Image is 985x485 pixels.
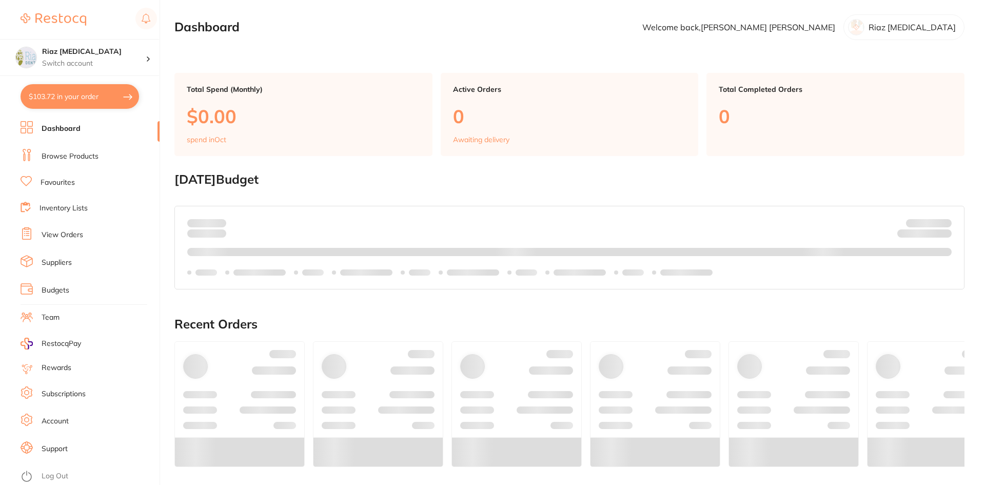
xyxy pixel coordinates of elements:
p: Labels [622,268,644,277]
a: Total Spend (Monthly)$0.00spend inOct [174,73,432,156]
strong: $0.00 [934,231,952,240]
p: Awaiting delivery [453,135,509,144]
img: Restocq Logo [21,13,86,26]
button: Log Out [21,469,156,485]
a: Support [42,444,68,454]
img: RestocqPay [21,338,33,350]
strong: $NaN [932,218,952,227]
a: Budgets [42,285,69,296]
p: 0 [719,106,952,127]
a: Suppliers [42,258,72,268]
a: Rewards [42,363,71,373]
p: Labels extended [660,268,713,277]
p: 0 [453,106,686,127]
p: Labels extended [554,268,606,277]
p: Labels [409,268,430,277]
p: Labels extended [340,268,392,277]
h4: Riaz Dental Surgery [42,47,146,57]
a: Log Out [42,471,68,481]
p: Remaining: [897,227,952,240]
p: spend in Oct [187,135,226,144]
a: Favourites [41,178,75,188]
p: Labels [516,268,537,277]
p: Riaz [MEDICAL_DATA] [869,23,956,32]
p: Total Spend (Monthly) [187,85,420,93]
p: $0.00 [187,106,420,127]
h2: [DATE] Budget [174,172,964,187]
strong: $0.00 [208,218,226,227]
a: Restocq Logo [21,8,86,31]
p: Labels [195,268,217,277]
a: RestocqPay [21,338,81,350]
a: Inventory Lists [40,203,88,214]
p: Labels extended [233,268,286,277]
a: Browse Products [42,151,98,162]
p: Active Orders [453,85,686,93]
a: Active Orders0Awaiting delivery [441,73,699,156]
h2: Dashboard [174,20,240,34]
a: Subscriptions [42,389,86,399]
p: Total Completed Orders [719,85,952,93]
p: Labels extended [447,268,499,277]
p: Labels [302,268,324,277]
p: Switch account [42,59,146,69]
p: Spent: [187,219,226,227]
img: Riaz Dental Surgery [16,47,36,68]
a: Total Completed Orders0 [706,73,964,156]
button: $103.72 in your order [21,84,139,109]
p: Budget: [906,219,952,227]
a: Dashboard [42,124,81,134]
a: Account [42,416,69,426]
h2: Recent Orders [174,317,964,332]
a: Team [42,313,60,323]
a: View Orders [42,230,83,240]
span: RestocqPay [42,339,81,349]
p: month [187,227,226,240]
p: Welcome back, [PERSON_NAME] [PERSON_NAME] [642,23,835,32]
